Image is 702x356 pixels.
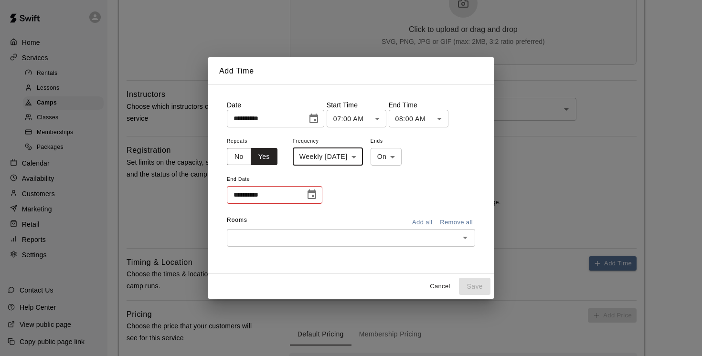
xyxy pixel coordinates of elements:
[327,110,386,127] div: 07:00 AM
[371,148,402,166] div: On
[293,148,363,166] div: Weekly [DATE]
[227,217,247,223] span: Rooms
[407,215,437,230] button: Add all
[208,57,494,85] h2: Add Time
[302,185,321,204] button: Choose date
[227,100,324,110] p: Date
[425,279,455,294] button: Cancel
[304,109,323,128] button: Choose date, selected date is Oct 16, 2025
[389,110,448,127] div: 08:00 AM
[458,231,472,244] button: Open
[293,135,363,148] span: Frequency
[251,148,277,166] button: Yes
[227,148,251,166] button: No
[227,135,285,148] span: Repeats
[227,173,322,186] span: End Date
[371,135,402,148] span: Ends
[327,100,386,110] p: Start Time
[437,215,475,230] button: Remove all
[227,148,277,166] div: outlined button group
[389,100,448,110] p: End Time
